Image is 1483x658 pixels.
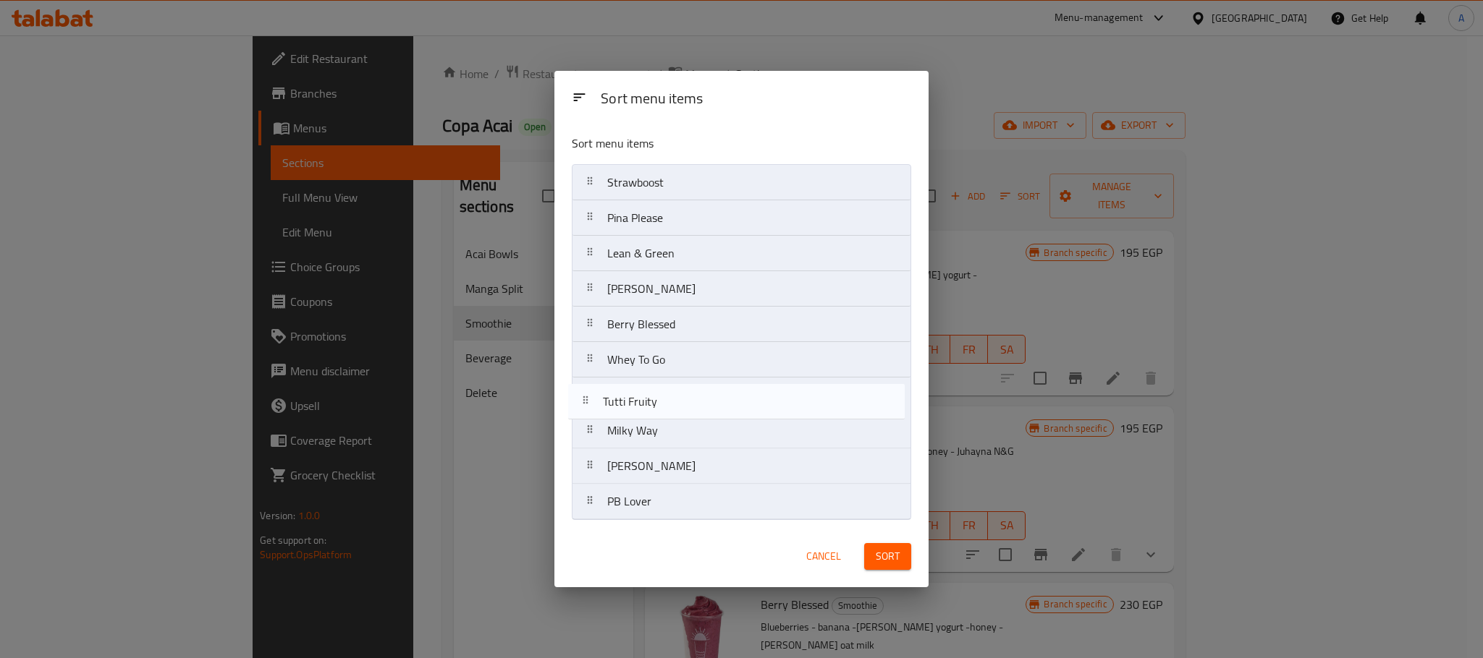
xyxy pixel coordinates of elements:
[800,543,847,570] button: Cancel
[806,547,841,565] span: Cancel
[595,83,917,116] div: Sort menu items
[876,547,900,565] span: Sort
[864,543,911,570] button: Sort
[572,134,841,153] p: Sort menu items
